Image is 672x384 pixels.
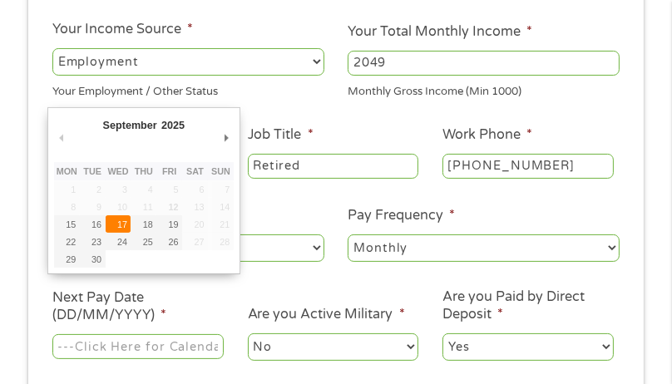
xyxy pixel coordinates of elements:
abbr: Tuesday [83,166,101,176]
button: 30 [80,250,106,268]
button: Next Month [219,126,234,149]
label: Job Title [248,126,314,144]
input: 1800 [348,51,620,76]
button: 18 [131,215,156,233]
button: 16 [80,215,106,233]
input: Cashier [248,154,419,179]
button: 23 [80,233,106,250]
div: Monthly Gross Income (Min 1000) [348,78,620,101]
label: Work Phone [442,126,532,144]
button: 25 [131,233,156,250]
label: Your Income Source [52,21,193,38]
button: 22 [54,233,80,250]
button: 24 [106,233,131,250]
abbr: Wednesday [107,166,128,176]
abbr: Sunday [211,166,230,176]
input: (231) 754-4010 [442,154,614,179]
label: Your Total Monthly Income [348,23,532,41]
input: Use the arrow keys to pick a date [52,334,224,359]
abbr: Monday [57,166,77,176]
div: 2025 [159,114,186,136]
label: Are you Active Military [248,306,405,323]
abbr: Thursday [135,166,153,176]
button: 29 [54,250,80,268]
div: Your Employment / Other Status [52,78,324,101]
label: Are you Paid by Direct Deposit [442,288,614,323]
abbr: Friday [162,166,176,176]
label: Pay Frequency [348,207,455,224]
button: Previous Month [54,126,69,149]
div: September [101,114,159,136]
button: 19 [156,215,182,233]
abbr: Saturday [186,166,204,176]
label: Next Pay Date (DD/MM/YYYY) [52,289,224,324]
button: 26 [156,233,182,250]
button: 15 [54,215,80,233]
button: 17 [106,215,131,233]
